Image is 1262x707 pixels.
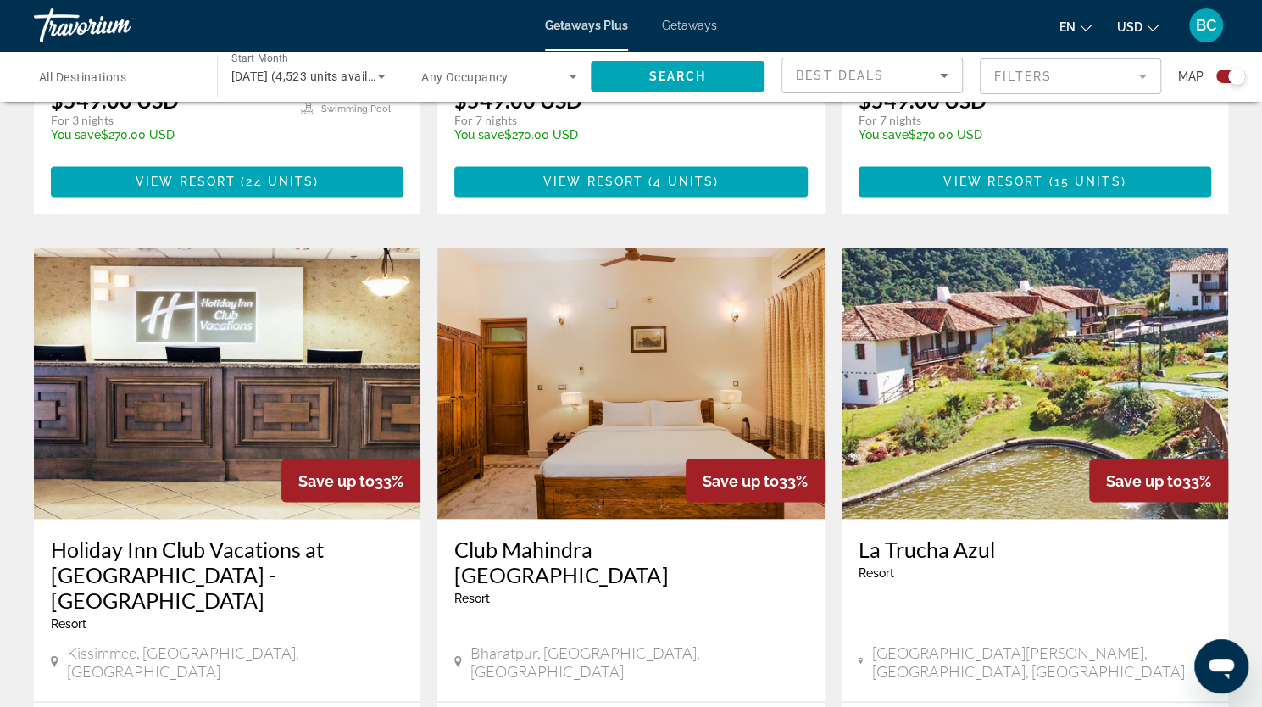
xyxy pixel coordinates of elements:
[51,536,403,612] a: Holiday Inn Club Vacations at [GEOGRAPHIC_DATA] - [GEOGRAPHIC_DATA]
[1184,8,1228,43] button: User Menu
[34,3,203,47] a: Travorium
[653,175,714,188] span: 4 units
[796,69,884,82] span: Best Deals
[1059,20,1076,34] span: en
[51,128,284,142] p: $270.00 USD
[421,70,509,84] span: Any Occupancy
[67,643,404,680] span: Kissimmee, [GEOGRAPHIC_DATA], [GEOGRAPHIC_DATA]
[454,591,490,604] span: Resort
[454,128,504,142] span: You save
[859,128,1092,142] p: $270.00 USD
[1117,14,1159,39] button: Change currency
[545,19,628,32] a: Getaways Plus
[51,113,284,128] p: For 3 nights
[1196,17,1216,34] span: BC
[1178,64,1204,88] span: Map
[1194,639,1248,693] iframe: Button to launch messaging window
[39,70,126,84] span: All Destinations
[980,58,1161,95] button: Filter
[543,175,643,188] span: View Resort
[871,643,1211,680] span: [GEOGRAPHIC_DATA][PERSON_NAME], [GEOGRAPHIC_DATA], [GEOGRAPHIC_DATA]
[231,53,288,64] span: Start Month
[643,175,719,188] span: ( )
[1117,20,1142,34] span: USD
[1043,175,1126,188] span: ( )
[662,19,717,32] a: Getaways
[454,128,698,142] p: $270.00 USD
[437,248,824,519] img: S316I01X.jpg
[281,459,420,502] div: 33%
[236,175,319,188] span: ( )
[246,175,314,188] span: 24 units
[51,166,403,197] button: View Resort(24 units)
[648,70,706,83] span: Search
[796,65,948,86] mat-select: Sort by
[1054,175,1121,188] span: 15 units
[51,616,86,630] span: Resort
[591,61,765,92] button: Search
[298,471,375,489] span: Save up to
[454,113,698,128] p: For 7 nights
[859,128,909,142] span: You save
[943,175,1043,188] span: View Resort
[859,113,1092,128] p: For 7 nights
[859,536,1211,561] a: La Trucha Azul
[859,166,1211,197] button: View Resort(15 units)
[686,459,825,502] div: 33%
[1089,459,1228,502] div: 33%
[321,103,391,114] span: Swimming Pool
[51,128,101,142] span: You save
[136,175,236,188] span: View Resort
[1106,471,1182,489] span: Save up to
[454,166,807,197] button: View Resort(4 units)
[34,248,420,519] img: 0670O01X.jpg
[703,471,779,489] span: Save up to
[859,565,894,579] span: Resort
[231,70,396,83] span: [DATE] (4,523 units available)
[454,536,807,587] a: Club Mahindra [GEOGRAPHIC_DATA]
[470,643,808,680] span: Bharatpur, [GEOGRAPHIC_DATA], [GEOGRAPHIC_DATA]
[842,248,1228,519] img: 2472E01L.jpg
[1059,14,1092,39] button: Change language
